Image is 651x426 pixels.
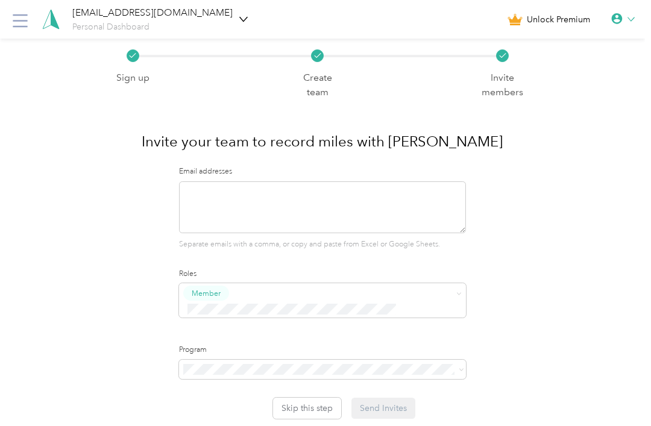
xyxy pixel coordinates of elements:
[273,398,341,419] button: Skip this step
[292,70,343,100] p: Create team
[583,359,651,426] iframe: Everlance-gr Chat Button Frame
[72,22,149,32] span: Personal Dashboard
[477,70,528,100] p: Invite members
[179,269,466,280] label: Roles
[527,13,590,26] span: Unlock Premium
[192,287,221,298] span: Member
[142,127,503,156] h1: Invite your team to record miles with [PERSON_NAME]
[179,345,466,356] label: Program
[116,70,149,86] p: Sign up
[72,5,233,20] div: [EMAIL_ADDRESS][DOMAIN_NAME]
[183,286,229,301] button: Member
[179,239,466,250] p: Separate emails with a comma, or copy and paste from Excel or Google Sheets.
[179,166,466,177] label: Email addresses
